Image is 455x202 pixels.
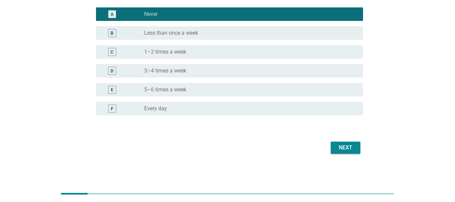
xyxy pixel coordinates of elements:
label: 1–2 times a week [144,49,186,55]
div: Next [336,144,355,152]
label: 5–6 times a week [144,86,186,93]
label: Every day [144,105,167,112]
label: 3–4 times a week [144,67,186,74]
label: Never [144,11,158,18]
label: Less than once a week [144,30,198,36]
div: C [110,48,113,55]
div: D [110,67,113,74]
button: Next [331,142,360,154]
div: A [110,10,113,18]
div: F [111,105,113,112]
div: B [110,29,113,36]
div: E [111,86,113,93]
